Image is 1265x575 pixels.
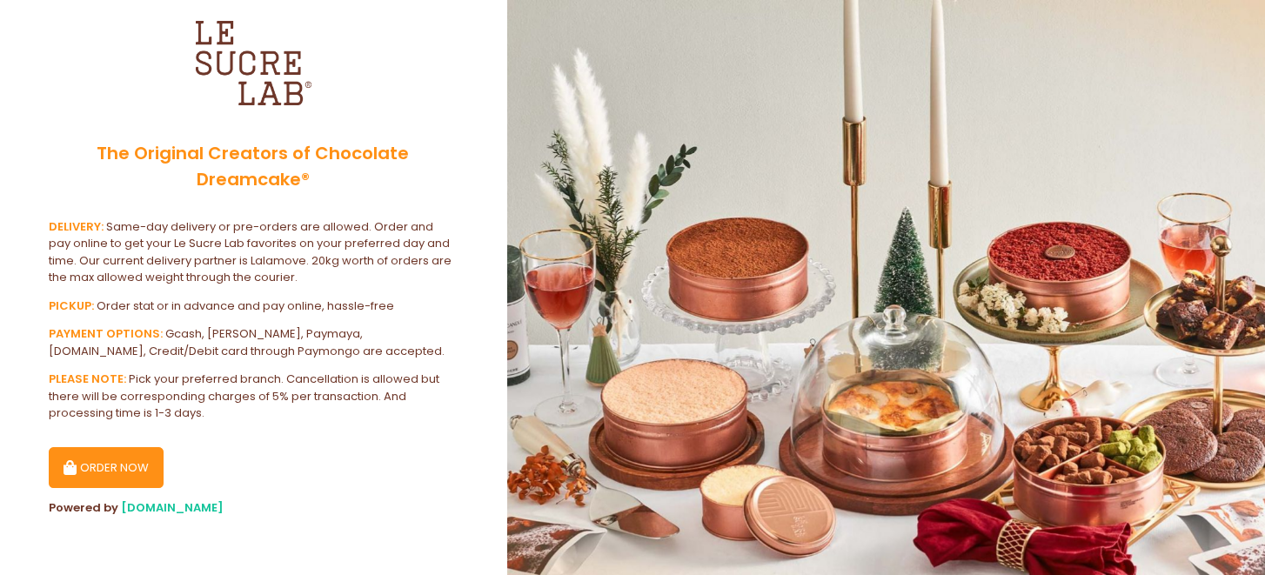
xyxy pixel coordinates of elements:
[49,298,458,315] div: Order stat or in advance and pay online, hassle-free
[49,218,104,235] b: DELIVERY:
[49,218,458,286] div: Same-day delivery or pre-orders are allowed. Order and pay online to get your Le Sucre Lab favori...
[49,371,126,387] b: PLEASE NOTE:
[49,298,94,314] b: PICKUP:
[49,447,164,489] button: ORDER NOW
[49,325,458,359] div: Gcash, [PERSON_NAME], Paymaya, [DOMAIN_NAME], Credit/Debit card through Paymongo are accepted.
[49,499,458,517] div: Powered by
[49,126,458,207] div: The Original Creators of Chocolate Dreamcake®
[121,499,224,516] a: [DOMAIN_NAME]
[49,371,458,422] div: Pick your preferred branch. Cancellation is allowed but there will be corresponding charges of 5%...
[49,325,163,342] b: PAYMENT OPTIONS:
